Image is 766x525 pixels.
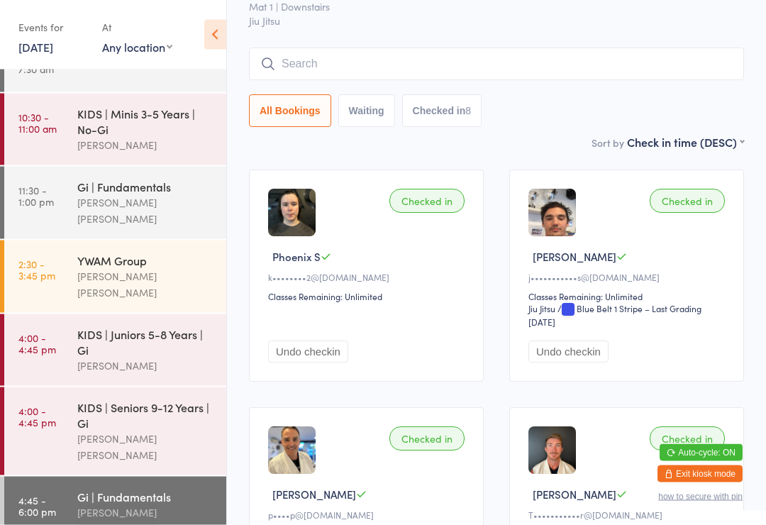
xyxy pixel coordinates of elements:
div: KIDS | Seniors 9-12 Years | Gi [77,399,214,431]
a: 2:30 -3:45 pmYWAM Group[PERSON_NAME] [PERSON_NAME] [4,241,226,313]
label: Sort by [592,136,624,150]
span: [PERSON_NAME] [533,250,616,265]
div: j•••••••••••s@[DOMAIN_NAME] [528,272,729,284]
span: Jiu Jitsu [249,14,744,28]
button: All Bookings [249,95,331,128]
div: Jiu Jitsu [528,303,555,315]
div: T•••••••••••r@[DOMAIN_NAME] [528,509,729,521]
div: 8 [465,106,471,117]
span: [PERSON_NAME] [533,487,616,502]
a: 4:00 -4:45 pmKIDS | Seniors 9-12 Years | Gi[PERSON_NAME] [PERSON_NAME] [4,387,226,475]
div: Checked in [650,427,725,451]
div: [PERSON_NAME] [PERSON_NAME] [77,268,214,301]
div: k••••••••2@[DOMAIN_NAME] [268,272,469,284]
div: Gi | Fundamentals [77,179,214,194]
div: Events for [18,16,88,39]
time: 10:30 - 11:00 am [18,111,57,134]
div: [PERSON_NAME] [77,137,214,153]
span: [PERSON_NAME] [272,487,356,502]
div: [PERSON_NAME] [PERSON_NAME] [77,194,214,227]
input: Search [249,48,744,81]
div: Classes Remaining: Unlimited [528,291,729,303]
div: [PERSON_NAME] [PERSON_NAME] [77,431,214,463]
img: image1694224666.png [528,189,576,237]
a: [DATE] [18,39,53,55]
img: image1757309582.png [268,189,316,237]
time: 6:00 - 7:30 am [18,52,54,74]
button: Checked in8 [402,95,482,128]
time: 11:30 - 1:00 pm [18,184,54,207]
img: image1721197068.png [268,427,316,475]
div: KIDS | Minis 3-5 Years | No-Gi [77,106,214,137]
button: Waiting [338,95,395,128]
button: Exit kiosk mode [657,465,743,482]
time: 2:30 - 3:45 pm [18,258,55,281]
div: Checked in [389,189,465,214]
div: YWAM Group [77,253,214,268]
div: Classes Remaining: Unlimited [268,291,469,303]
div: KIDS | Juniors 5-8 Years | Gi [77,326,214,358]
div: Checked in [389,427,465,451]
button: Undo checkin [268,341,348,363]
img: image1741155987.png [528,427,576,475]
time: 4:45 - 6:00 pm [18,494,56,517]
div: Gi | Fundamentals [77,489,214,504]
button: Auto-cycle: ON [660,444,743,461]
div: Any location [102,39,172,55]
div: Checked in [650,189,725,214]
span: Phoenix S [272,250,321,265]
div: Check in time (DESC) [627,135,744,150]
a: 4:00 -4:45 pmKIDS | Juniors 5-8 Years | Gi[PERSON_NAME] [4,314,226,386]
button: Undo checkin [528,341,609,363]
div: p••••p@[DOMAIN_NAME] [268,509,469,521]
span: / Blue Belt 1 Stripe – Last Grading [DATE] [528,303,701,328]
time: 4:00 - 4:45 pm [18,405,56,428]
a: 11:30 -1:00 pmGi | Fundamentals[PERSON_NAME] [PERSON_NAME] [4,167,226,239]
time: 4:00 - 4:45 pm [18,332,56,355]
div: At [102,16,172,39]
button: how to secure with pin [658,492,743,502]
a: 10:30 -11:00 amKIDS | Minis 3-5 Years | No-Gi[PERSON_NAME] [4,94,226,165]
div: [PERSON_NAME] [77,358,214,374]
